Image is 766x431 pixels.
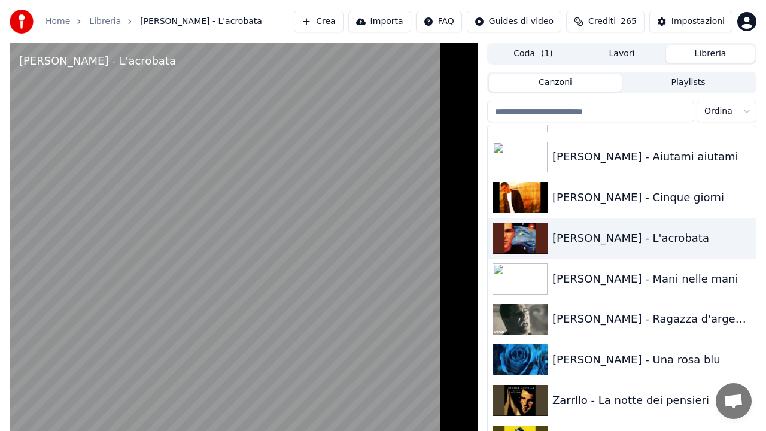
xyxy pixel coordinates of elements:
[348,11,411,32] button: Importa
[19,53,176,69] div: [PERSON_NAME] - L'acrobata
[552,271,751,287] div: [PERSON_NAME] - Mani nelle mani
[416,11,462,32] button: FAQ
[588,16,616,28] span: Crediti
[10,10,34,34] img: youka
[577,45,666,63] button: Lavori
[666,45,755,63] button: Libreria
[552,148,751,165] div: [PERSON_NAME] - Aiutami aiutami
[140,16,262,28] span: [PERSON_NAME] - L'acrobata
[552,311,751,327] div: [PERSON_NAME] - Ragazza d'argento
[552,392,751,409] div: Zarrllo - La notte dei pensieri
[552,230,751,247] div: [PERSON_NAME] - L'acrobata
[489,74,622,92] button: Canzoni
[552,189,751,206] div: [PERSON_NAME] - Cinque giorni
[45,16,70,28] a: Home
[566,11,645,32] button: Crediti265
[704,105,732,117] span: Ordina
[489,45,577,63] button: Coda
[294,11,343,32] button: Crea
[467,11,561,32] button: Guides di video
[552,351,751,368] div: [PERSON_NAME] - Una rosa blu
[621,16,637,28] span: 265
[649,11,732,32] button: Impostazioni
[89,16,121,28] a: Libreria
[671,16,725,28] div: Impostazioni
[622,74,755,92] button: Playlists
[541,48,553,60] span: ( 1 )
[45,16,262,28] nav: breadcrumb
[716,383,752,419] a: Aprire la chat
